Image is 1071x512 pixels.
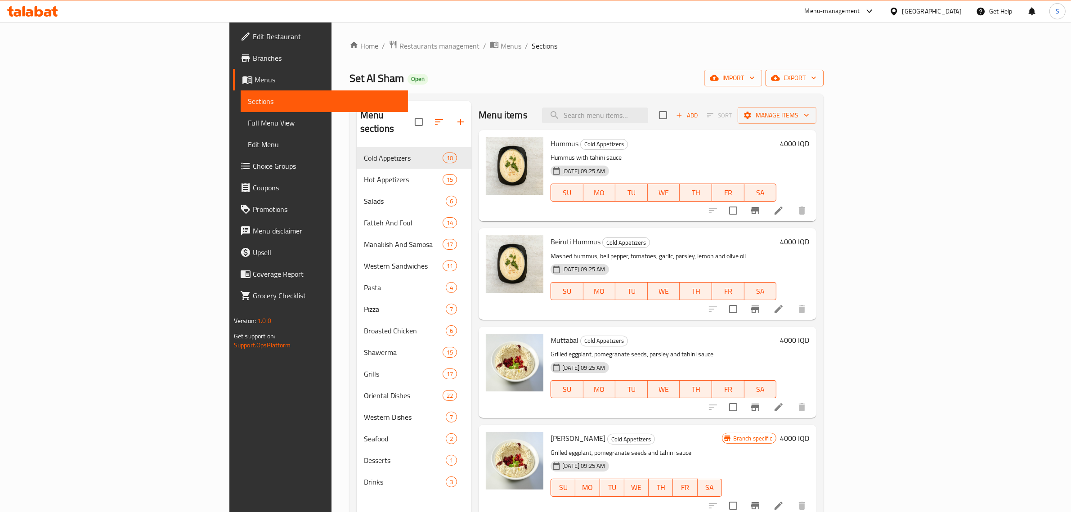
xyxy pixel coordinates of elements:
[443,219,457,227] span: 14
[234,330,275,342] span: Get support on:
[253,290,401,301] span: Grocery Checklist
[608,434,654,445] span: Cold Appetizers
[357,255,472,277] div: Western Sandwiches11
[716,285,741,298] span: FR
[357,363,472,385] div: Grills17
[648,380,680,398] button: WE
[233,220,408,242] a: Menu disclaimer
[551,380,583,398] button: SU
[615,184,648,202] button: TU
[446,478,457,486] span: 3
[234,339,291,351] a: Support.OpsPlatform
[773,304,784,314] a: Edit menu item
[357,169,472,190] div: Hot Appetizers15
[575,479,600,497] button: MO
[409,112,428,131] span: Select all sections
[443,217,457,228] div: items
[615,282,648,300] button: TU
[559,265,609,274] span: [DATE] 09:25 AM
[234,315,256,327] span: Version:
[357,320,472,341] div: Broasted Chicken6
[408,74,428,85] div: Open
[791,396,813,418] button: delete
[559,167,609,175] span: [DATE] 09:25 AM
[248,139,401,150] span: Edit Menu
[248,96,401,107] span: Sections
[364,433,446,444] span: Seafood
[651,186,677,199] span: WE
[780,137,809,150] h6: 4000 IQD
[364,368,443,379] div: Grills
[364,239,443,250] span: Manakish And Samosa
[712,184,744,202] button: FR
[649,479,673,497] button: TH
[241,134,408,155] a: Edit Menu
[233,285,408,306] a: Grocery Checklist
[357,385,472,406] div: Oriental Dishes22
[773,205,784,216] a: Edit menu item
[364,282,446,293] span: Pasta
[579,481,596,494] span: MO
[748,383,773,396] span: SA
[443,260,457,271] div: items
[233,263,408,285] a: Coverage Report
[748,186,773,199] span: SA
[443,348,457,357] span: 15
[233,155,408,177] a: Choice Groups
[680,184,712,202] button: TH
[357,428,472,449] div: Seafood2
[241,112,408,134] a: Full Menu View
[677,481,694,494] span: FR
[902,6,962,16] div: [GEOGRAPHIC_DATA]
[551,184,583,202] button: SU
[619,383,644,396] span: TU
[233,26,408,47] a: Edit Restaurant
[364,260,443,271] span: Western Sandwiches
[443,390,457,401] div: items
[364,196,446,207] span: Salads
[712,282,744,300] button: FR
[253,182,401,193] span: Coupons
[555,481,572,494] span: SU
[551,152,776,163] p: Hummus with tahini sauce
[364,476,446,487] div: Drinks
[551,137,578,150] span: Hummus
[253,269,401,279] span: Coverage Report
[551,235,600,248] span: Beiruti Hummus
[364,217,443,228] div: Fatteh And Foul
[619,186,644,199] span: TU
[486,432,543,490] img: Baba Ghannouj
[654,106,672,125] span: Select section
[551,349,776,360] p: Grilled eggplant, pomegranate seeds, parsley and tahini sauce
[730,434,776,443] span: Branch specific
[364,304,446,314] span: Pizza
[233,69,408,90] a: Menus
[744,380,777,398] button: SA
[683,285,708,298] span: TH
[791,200,813,221] button: delete
[683,186,708,199] span: TH
[773,500,784,511] a: Edit menu item
[744,298,766,320] button: Branch-specific-item
[399,40,479,51] span: Restaurants management
[408,75,428,83] span: Open
[443,347,457,358] div: items
[551,447,722,458] p: Grilled eggplant, pomegranate seeds and tahini sauce
[364,153,443,163] div: Cold Appetizers
[780,432,809,445] h6: 4000 IQD
[744,396,766,418] button: Branch-specific-item
[675,110,699,121] span: Add
[233,198,408,220] a: Promotions
[525,40,528,51] li: /
[587,186,612,199] span: MO
[446,327,457,335] span: 6
[446,433,457,444] div: items
[716,383,741,396] span: FR
[738,107,816,124] button: Manage items
[724,398,743,417] span: Select to update
[364,174,443,185] div: Hot Appetizers
[446,197,457,206] span: 6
